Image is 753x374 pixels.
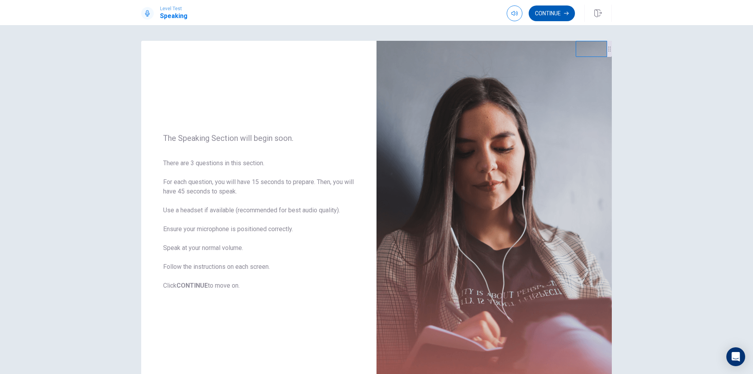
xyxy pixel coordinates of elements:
span: The Speaking Section will begin soon. [163,133,355,143]
button: Continue [529,5,575,21]
span: There are 3 questions in this section. For each question, you will have 15 seconds to prepare. Th... [163,159,355,290]
b: CONTINUE [176,282,208,289]
span: Level Test [160,6,187,11]
div: Open Intercom Messenger [726,347,745,366]
h1: Speaking [160,11,187,21]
